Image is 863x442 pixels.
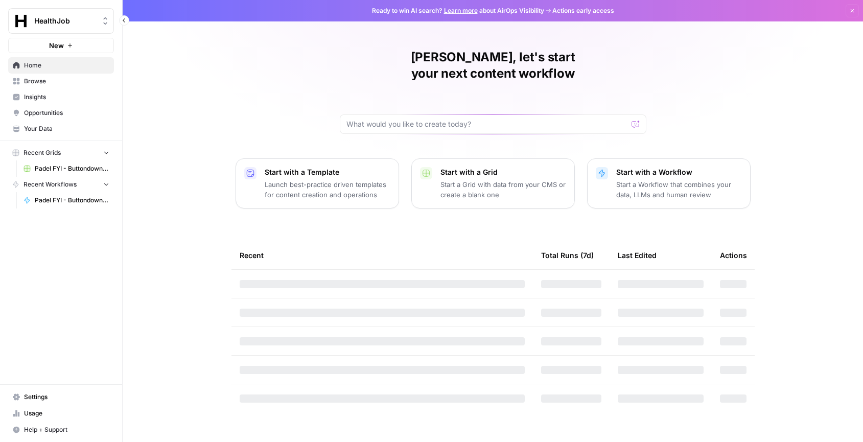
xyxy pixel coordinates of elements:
[24,77,109,86] span: Browse
[616,179,742,200] p: Start a Workflow that combines your data, LLMs and human review
[35,196,109,205] span: Padel FYI - Buttondown -Newsletter Generation
[8,57,114,74] a: Home
[24,392,109,402] span: Settings
[24,148,61,157] span: Recent Grids
[552,6,614,15] span: Actions early access
[19,160,114,177] a: Padel FYI - Buttondown -Newsletter Generation Grid
[720,241,747,269] div: Actions
[49,40,64,51] span: New
[444,7,478,14] a: Learn more
[8,89,114,105] a: Insights
[372,6,544,15] span: Ready to win AI search? about AirOps Visibility
[618,241,657,269] div: Last Edited
[24,124,109,133] span: Your Data
[541,241,594,269] div: Total Runs (7d)
[24,61,109,70] span: Home
[346,119,627,129] input: What would you like to create today?
[24,108,109,118] span: Opportunities
[240,241,525,269] div: Recent
[8,422,114,438] button: Help + Support
[8,405,114,422] a: Usage
[265,167,390,177] p: Start with a Template
[8,177,114,192] button: Recent Workflows
[8,121,114,137] a: Your Data
[8,73,114,89] a: Browse
[440,179,566,200] p: Start a Grid with data from your CMS or create a blank one
[24,425,109,434] span: Help + Support
[587,158,751,208] button: Start with a WorkflowStart a Workflow that combines your data, LLMs and human review
[440,167,566,177] p: Start with a Grid
[8,145,114,160] button: Recent Grids
[411,158,575,208] button: Start with a GridStart a Grid with data from your CMS or create a blank one
[19,192,114,208] a: Padel FYI - Buttondown -Newsletter Generation
[24,409,109,418] span: Usage
[12,12,30,30] img: HealthJob Logo
[35,164,109,173] span: Padel FYI - Buttondown -Newsletter Generation Grid
[24,92,109,102] span: Insights
[8,38,114,53] button: New
[265,179,390,200] p: Launch best-practice driven templates for content creation and operations
[24,180,77,189] span: Recent Workflows
[340,49,646,82] h1: [PERSON_NAME], let's start your next content workflow
[34,16,96,26] span: HealthJob
[8,8,114,34] button: Workspace: HealthJob
[236,158,399,208] button: Start with a TemplateLaunch best-practice driven templates for content creation and operations
[8,105,114,121] a: Opportunities
[8,389,114,405] a: Settings
[616,167,742,177] p: Start with a Workflow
